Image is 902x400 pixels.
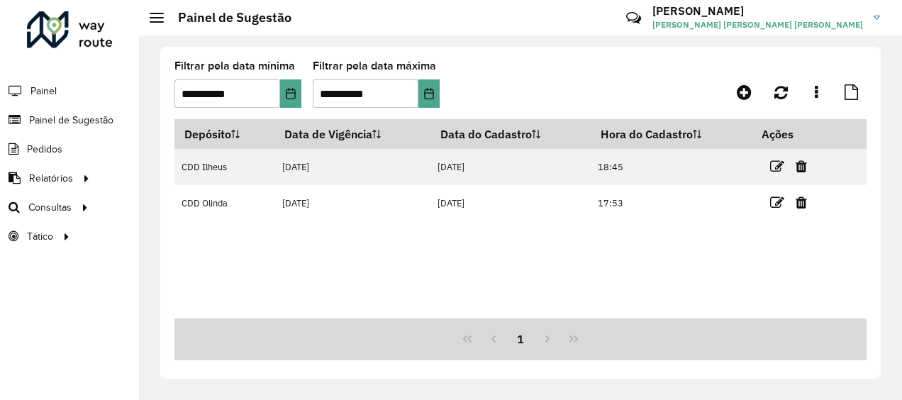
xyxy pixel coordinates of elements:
th: Data do Cadastro [430,119,591,149]
label: Filtrar pela data mínima [174,57,295,74]
span: Tático [27,229,53,244]
a: Excluir [796,193,807,212]
span: Painel [30,84,57,99]
td: CDD Ilheus [174,149,274,185]
td: [DATE] [430,149,591,185]
button: Choose Date [418,79,440,108]
a: Contato Rápido [618,3,649,33]
label: Filtrar pela data máxima [313,57,436,74]
span: [PERSON_NAME] [PERSON_NAME] [PERSON_NAME] [652,18,863,31]
th: Hora do Cadastro [591,119,752,149]
a: Editar [770,157,784,176]
a: Excluir [796,157,807,176]
td: CDD Olinda [174,185,274,221]
span: Relatórios [29,171,73,186]
th: Ações [752,119,837,149]
td: 17:53 [591,185,752,221]
button: 1 [507,326,534,352]
a: Editar [770,193,784,212]
td: [DATE] [274,149,430,185]
button: Choose Date [280,79,301,108]
h2: Painel de Sugestão [164,10,291,26]
span: Consultas [28,200,72,215]
h3: [PERSON_NAME] [652,4,863,18]
td: 18:45 [591,149,752,185]
th: Data de Vigência [274,119,430,149]
td: [DATE] [430,185,591,221]
span: Painel de Sugestão [29,113,113,128]
span: Pedidos [27,142,62,157]
th: Depósito [174,119,274,149]
td: [DATE] [274,185,430,221]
